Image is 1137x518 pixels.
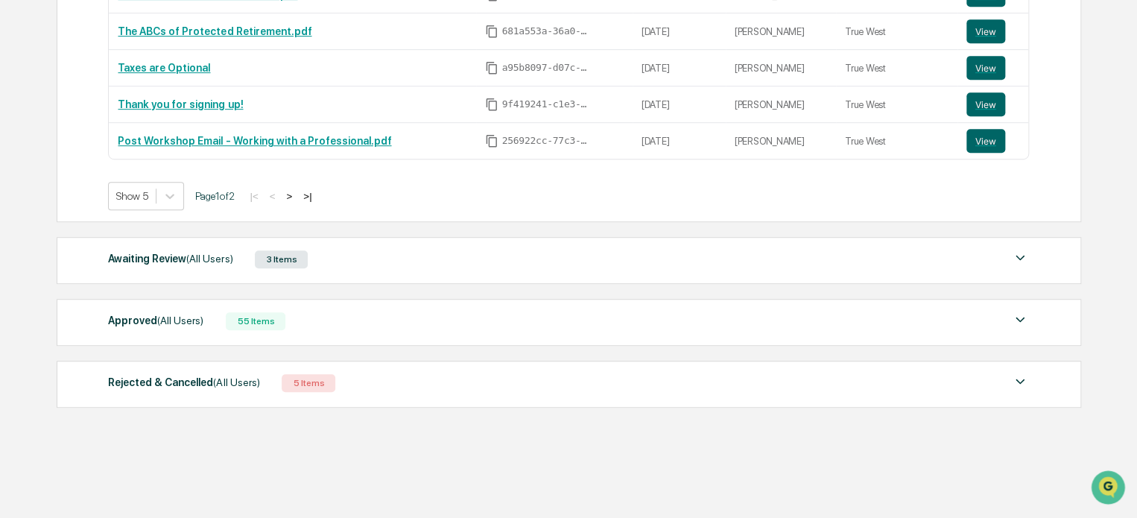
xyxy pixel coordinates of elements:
[51,129,189,141] div: We're available if you need us!
[726,86,836,123] td: [PERSON_NAME]
[485,98,498,111] span: Copy Id
[213,376,259,388] span: (All Users)
[726,123,836,159] td: [PERSON_NAME]
[265,190,280,203] button: <
[501,135,591,147] span: 256922cc-77c3-4945-a205-11fcfdbfd03b
[255,250,308,268] div: 3 Items
[15,218,27,230] div: 🔎
[39,68,246,83] input: Clear
[501,98,591,110] span: 9f419241-c1e3-49c2-997d-d46bd0652bc5
[633,50,726,86] td: [DATE]
[836,86,957,123] td: True West
[1089,469,1130,509] iframe: Open customer support
[226,312,285,330] div: 55 Items
[15,114,42,141] img: 1746055101610-c473b297-6a78-478c-a979-82029cc54cd1
[245,190,262,203] button: |<
[195,190,234,202] span: Page 1 of 2
[118,62,210,74] a: Taxes are Optional
[966,92,1020,116] a: View
[1011,249,1029,267] img: caret
[15,31,271,55] p: How can we help?
[9,210,100,237] a: 🔎Data Lookup
[966,56,1005,80] button: View
[102,182,191,209] a: 🗄️Attestations
[836,123,957,159] td: True West
[485,134,498,148] span: Copy Id
[123,188,185,203] span: Attestations
[836,13,957,50] td: True West
[186,253,232,265] span: (All Users)
[485,25,498,38] span: Copy Id
[282,374,335,392] div: 5 Items
[108,373,259,392] div: Rejected & Cancelled
[966,129,1005,153] button: View
[966,56,1020,80] a: View
[253,119,271,136] button: Start new chat
[30,216,94,231] span: Data Lookup
[633,123,726,159] td: [DATE]
[30,188,96,203] span: Preclearance
[485,61,498,75] span: Copy Id
[966,129,1020,153] a: View
[726,50,836,86] td: [PERSON_NAME]
[1011,311,1029,329] img: caret
[108,189,120,201] div: 🗄️
[108,249,232,268] div: Awaiting Review
[148,253,180,264] span: Pylon
[299,190,316,203] button: >|
[105,252,180,264] a: Powered byPylon
[726,13,836,50] td: [PERSON_NAME]
[282,190,297,203] button: >
[501,25,591,37] span: 681a553a-36a0-440c-bc71-c511afe4472e
[501,62,591,74] span: a95b8097-d07c-4bbc-8bc9-c6666d58090a
[157,315,203,326] span: (All Users)
[633,86,726,123] td: [DATE]
[836,50,957,86] td: True West
[108,311,203,330] div: Approved
[118,135,391,147] a: Post Workshop Email - Working with a Professional.pdf
[118,25,311,37] a: The ABCs of Protected Retirement.pdf
[118,98,243,110] a: Thank you for signing up!
[9,182,102,209] a: 🖐️Preclearance
[966,19,1005,43] button: View
[15,189,27,201] div: 🖐️
[633,13,726,50] td: [DATE]
[51,114,244,129] div: Start new chat
[966,92,1005,116] button: View
[966,19,1020,43] a: View
[1011,373,1029,391] img: caret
